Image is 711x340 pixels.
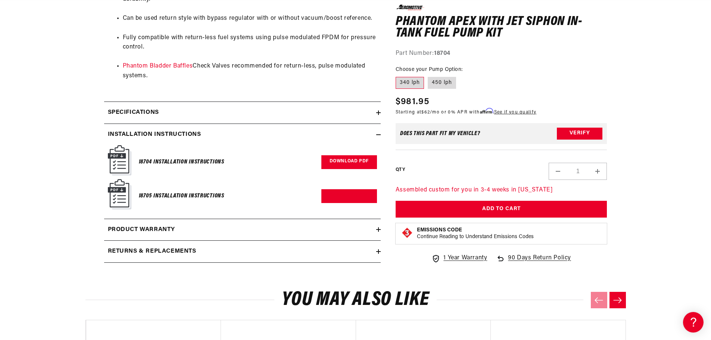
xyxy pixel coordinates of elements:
[123,63,193,69] a: Phantom Bladder Baffles
[123,62,377,81] li: Check Valves recommended for return-less, pulse modulated systems.
[496,253,571,270] a: 90 Days Return Policy
[108,108,159,118] h2: Specifications
[396,16,607,39] h1: Phantom Apex with Jet Siphon In-Tank Fuel Pump Kit
[108,130,201,140] h2: Installation Instructions
[104,102,381,124] summary: Specifications
[139,191,224,201] h6: 18705 Installation Instructions
[7,153,142,164] a: Brushless Fuel Pumps
[400,130,480,136] div: Does This part fit My vehicle?
[396,66,464,74] legend: Choose your Pump Option:
[103,215,144,222] a: POWERED BY ENCHANT
[396,167,405,173] label: QTY
[417,227,534,240] button: Emissions CodeContinue Reading to Understand Emissions Codes
[396,201,607,218] button: Add to Cart
[396,185,607,195] p: Assembled custom for you in 3-4 weeks in [US_STATE]
[7,63,142,75] a: Getting Started
[609,292,626,308] button: Next slide
[321,189,377,203] a: Download PDF
[7,94,142,106] a: EFI Regulators
[428,77,456,89] label: 450 lph
[396,77,424,89] label: 340 lph
[7,106,142,118] a: Carbureted Fuel Pumps
[123,14,377,24] li: Can be used return style with bypass regulator with or without vacuum/boost reference.
[396,108,536,115] p: Starting at /mo or 0% APR with .
[108,225,175,235] h2: Product warranty
[7,200,142,213] button: Contact Us
[7,82,142,90] div: Frequently Asked Questions
[480,108,493,113] span: Affirm
[123,33,377,52] li: Fully compatible with return-less fuel systems using pulse modulated FPDM for pressure control.
[443,253,487,263] span: 1 Year Warranty
[108,145,131,175] img: Instruction Manual
[557,127,602,139] button: Verify
[396,49,607,58] div: Part Number:
[7,141,142,152] a: 340 Stealth Fuel Pumps
[104,219,381,241] summary: Product warranty
[494,110,536,114] a: See if you qualify - Learn more about Affirm Financing (opens in modal)
[7,52,142,59] div: General
[401,227,413,238] img: Emissions code
[7,129,142,141] a: EFI Fuel Pumps
[431,253,487,263] a: 1 Year Warranty
[321,155,377,169] a: Download PDF
[396,95,429,108] span: $981.95
[421,110,430,114] span: $62
[108,247,196,256] h2: Returns & replacements
[104,241,381,262] summary: Returns & replacements
[139,157,224,167] h6: 18704 Installation Instructions
[7,118,142,129] a: Carbureted Regulators
[108,179,131,209] img: Instruction Manual
[417,233,534,240] p: Continue Reading to Understand Emissions Codes
[85,291,626,309] h2: You may also like
[104,124,381,146] summary: Installation Instructions
[417,227,462,233] strong: Emissions Code
[508,253,571,270] span: 90 Days Return Policy
[591,292,607,308] button: Previous slide
[434,50,450,56] strong: 18704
